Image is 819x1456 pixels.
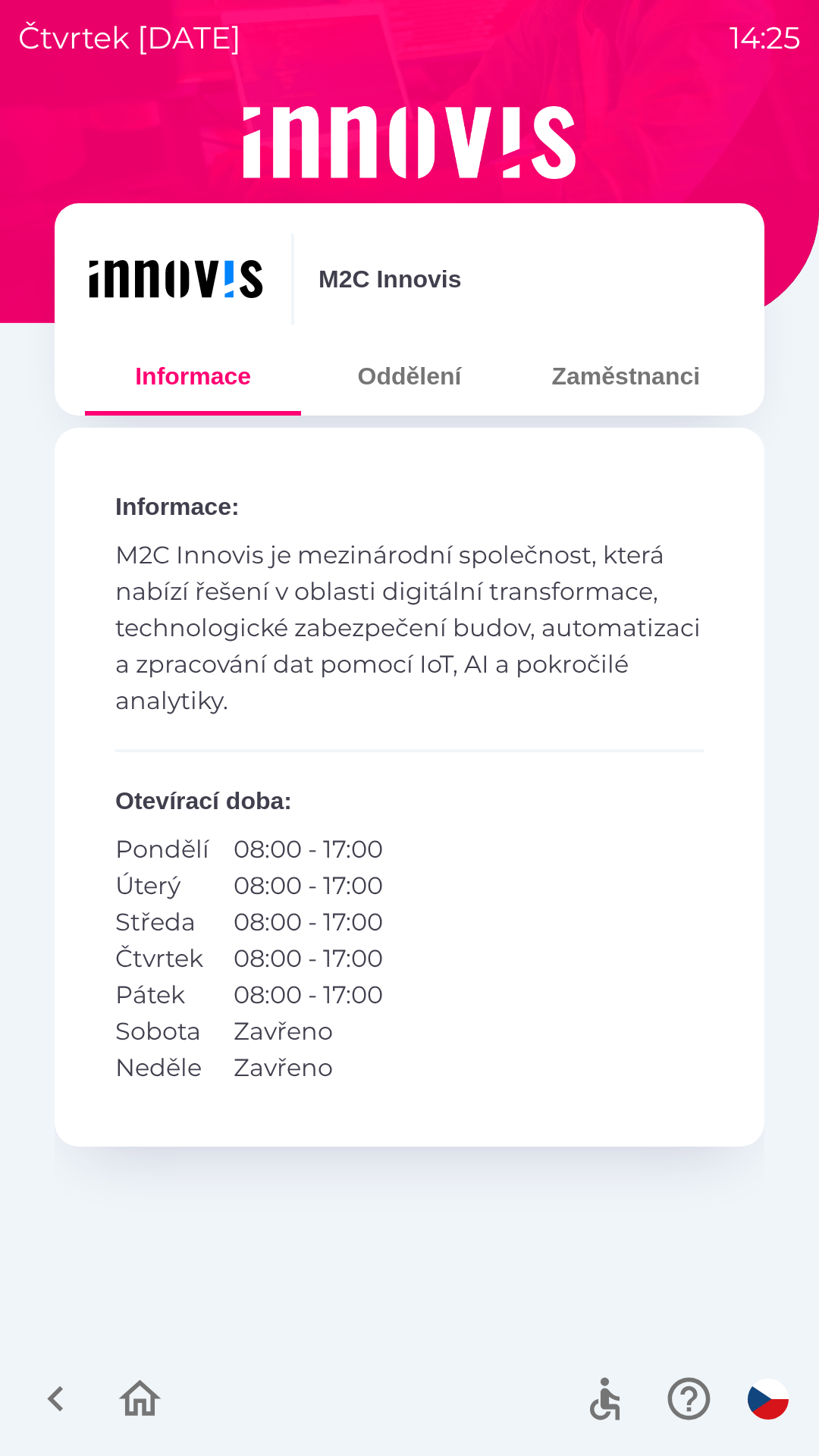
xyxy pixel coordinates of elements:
p: Zavřeno [234,1050,383,1086]
p: 08:00 - 17:00 [234,831,383,868]
p: čtvrtek [DATE] [18,15,241,61]
button: Zaměstnanci [518,349,734,403]
p: Čtvrtek [115,940,209,977]
p: Zavřeno [234,1013,383,1050]
img: ef454dd6-c04b-4b09-86fc-253a1223f7b7.png [85,234,267,325]
p: Informace : [115,488,704,525]
p: Sobota [115,1013,209,1050]
img: Logo [55,106,764,179]
p: 08:00 - 17:00 [234,868,383,904]
p: 08:00 - 17:00 [234,940,383,977]
p: Otevírací doba : [115,783,704,819]
p: 08:00 - 17:00 [234,904,383,940]
p: Pátek [115,977,209,1013]
img: cs flag [748,1379,789,1420]
p: Úterý [115,868,209,904]
p: 14:25 [730,15,801,61]
p: M2C Innovis je mezinárodní společnost, která nabízí řešení v oblasti digitální transformace, tech... [115,537,704,719]
button: Oddělení [301,349,517,403]
p: Neděle [115,1050,209,1086]
button: Informace [85,349,301,403]
p: M2C Innovis [318,261,461,297]
p: 08:00 - 17:00 [234,977,383,1013]
p: Středa [115,904,209,940]
p: Pondělí [115,831,209,868]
